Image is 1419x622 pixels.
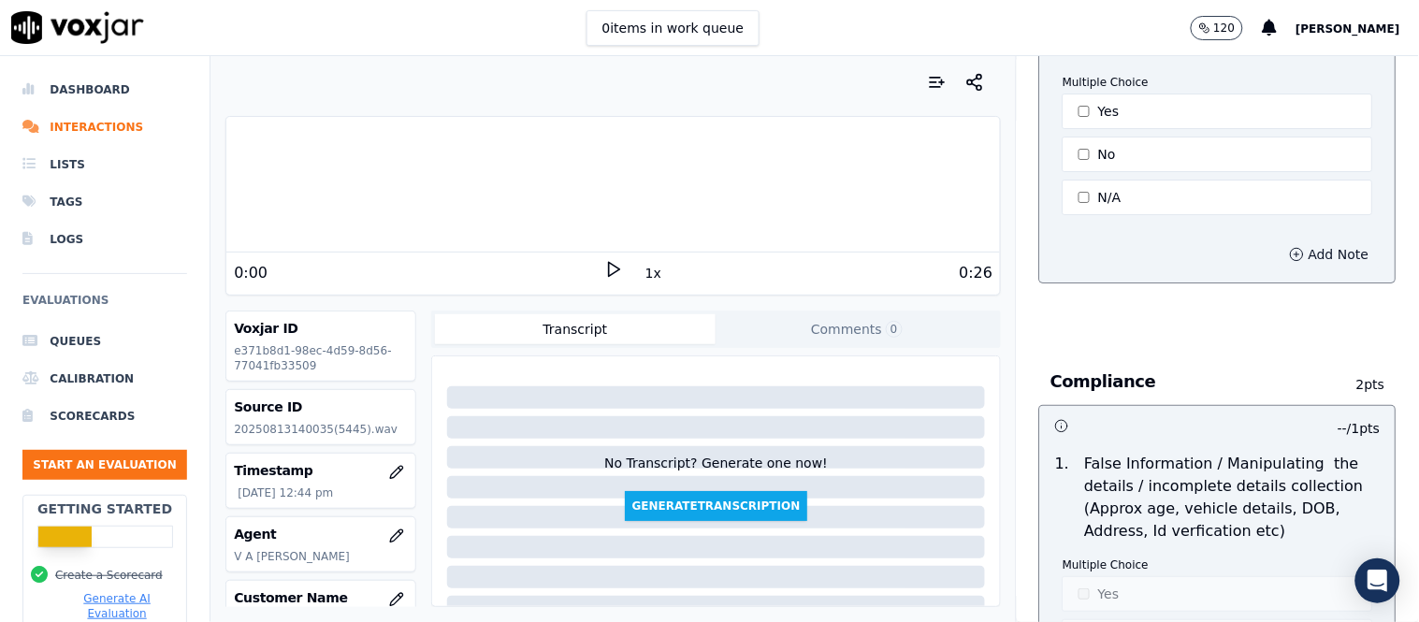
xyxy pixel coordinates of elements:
[1063,180,1373,215] button: N/A
[234,525,407,543] h3: Agent
[1063,75,1373,90] p: Multiple Choice
[234,319,407,338] h3: Voxjar ID
[234,422,407,437] p: 20250813140035(5445).wav
[22,323,187,360] a: Queues
[55,568,163,583] button: Create a Scorecard
[959,262,992,284] div: 0:26
[1296,17,1419,39] button: [PERSON_NAME]
[1329,375,1385,394] p: 2 pts
[1191,16,1263,40] button: 120
[1085,453,1381,542] p: False Information / Manipulating the details / incomplete details collection (Approx age, vehicle...
[1339,419,1381,438] p: -- / 1 pts
[22,108,187,146] a: Interactions
[886,321,903,338] span: 0
[234,588,407,607] h3: Customer Name
[22,450,187,480] button: Start an Evaluation
[234,262,268,284] div: 0:00
[22,289,187,323] h6: Evaluations
[625,491,808,521] button: GenerateTranscription
[435,314,717,344] button: Transcript
[642,260,665,286] button: 1x
[716,314,997,344] button: Comments
[11,11,144,44] img: voxjar logo
[22,183,187,221] a: Tags
[1214,21,1236,36] p: 120
[22,221,187,258] a: Logs
[1063,94,1373,129] button: Yes
[22,360,187,398] a: Calibration
[1063,137,1373,172] button: No
[1050,369,1329,394] h3: Compliance
[604,454,828,491] div: No Transcript? Generate one now!
[1048,453,1077,542] p: 1 .
[1191,16,1244,40] button: 120
[22,398,187,435] a: Scorecards
[1296,22,1400,36] span: [PERSON_NAME]
[234,343,407,373] p: e371b8d1-98ec-4d59-8d56-77041fb33509
[37,499,172,518] h2: Getting Started
[1063,557,1373,572] p: Multiple Choice
[22,146,187,183] a: Lists
[55,591,179,621] button: Generate AI Evaluation
[1355,558,1400,603] div: Open Intercom Messenger
[22,71,187,108] a: Dashboard
[234,398,407,416] h3: Source ID
[586,10,760,46] button: 0items in work queue
[238,485,407,500] p: [DATE] 12:44 pm
[234,549,407,564] p: V A [PERSON_NAME]
[234,461,407,480] h3: Timestamp
[1279,241,1381,268] button: Add Note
